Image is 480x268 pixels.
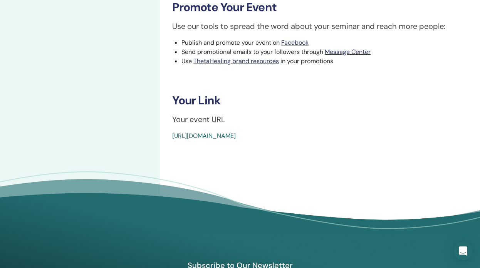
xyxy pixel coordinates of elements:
[181,38,468,47] li: Publish and promote your event on
[281,39,309,47] a: Facebook
[181,57,468,66] li: Use in your promotions
[172,114,468,125] p: Your event URL
[454,242,472,260] div: Open Intercom Messenger
[172,94,468,107] h3: Your Link
[193,57,279,65] a: ThetaHealing brand resources
[172,132,236,140] a: [URL][DOMAIN_NAME]
[172,20,468,32] p: Use our tools to spread the word about your seminar and reach more people:
[172,0,468,14] h3: Promote Your Event
[181,47,468,57] li: Send promotional emails to your followers through
[325,48,371,56] a: Message Center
